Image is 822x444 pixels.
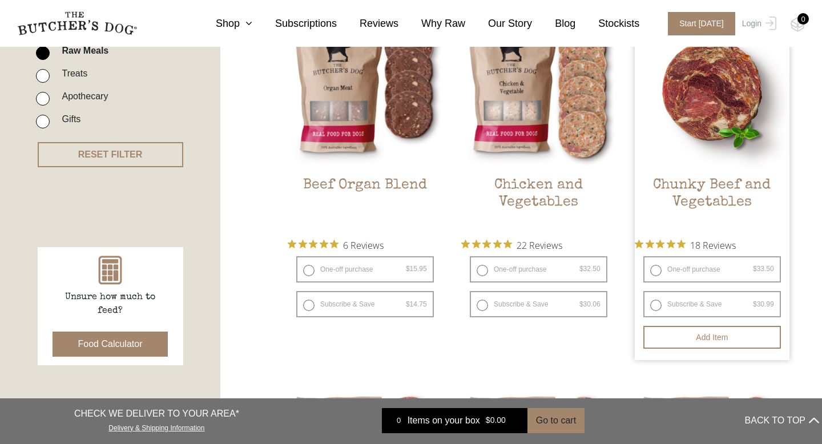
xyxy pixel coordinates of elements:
span: $ [579,300,583,308]
label: Treats [56,66,87,81]
bdi: 30.06 [579,300,601,308]
a: Our Story [465,16,532,31]
button: Rated 5 out of 5 stars from 18 reviews. Jump to reviews. [635,236,736,253]
a: Why Raw [398,16,465,31]
span: 6 Reviews [343,236,384,253]
label: Subscribe & Save [296,291,434,317]
button: BACK TO TOP [745,407,819,434]
span: $ [406,265,410,273]
button: Go to cart [527,408,585,433]
p: CHECK WE DELIVER TO YOUR AREA* [74,407,239,421]
p: Unsure how much to feed? [53,290,167,318]
span: $ [753,265,757,273]
a: Shop [193,16,252,31]
bdi: 30.99 [753,300,774,308]
button: Rated 4.9 out of 5 stars from 22 reviews. Jump to reviews. [461,236,562,253]
a: 0 Items on your box $0.00 [382,408,527,433]
a: Beef Organ BlendBeef Organ Blend [288,13,442,231]
img: Chicken and Vegetables [461,13,616,168]
span: $ [486,416,490,425]
a: Reviews [337,16,398,31]
img: TBD_Cart-Empty.png [791,17,805,32]
label: One-off purchase [643,256,781,282]
bdi: 0.00 [486,416,506,425]
label: One-off purchase [296,256,434,282]
div: 0 [390,415,408,426]
a: Chicken and VegetablesChicken and Vegetables [461,13,616,231]
a: Login [739,12,776,35]
label: Raw Meals [56,43,108,58]
span: $ [753,300,757,308]
h2: Chunky Beef and Vegetables [635,177,789,231]
span: $ [406,300,410,308]
button: RESET FILTER [38,142,183,167]
span: Items on your box [408,414,480,427]
bdi: 33.50 [753,265,774,273]
span: $ [579,265,583,273]
span: 22 Reviews [517,236,562,253]
img: Beef Organ Blend [288,13,442,168]
h2: Beef Organ Blend [288,177,442,231]
bdi: 32.50 [579,265,601,273]
h2: Chicken and Vegetables [461,177,616,231]
a: Start [DATE] [656,12,739,35]
button: Add item [643,326,781,349]
a: Chunky Beef and Vegetables [635,13,789,231]
span: 18 Reviews [690,236,736,253]
a: Stockists [575,16,639,31]
button: Rated 5 out of 5 stars from 6 reviews. Jump to reviews. [288,236,384,253]
a: Subscriptions [252,16,337,31]
label: Gifts [56,111,80,127]
div: 0 [797,13,809,25]
label: One-off purchase [470,256,607,282]
bdi: 14.75 [406,300,427,308]
label: Apothecary [56,88,108,104]
bdi: 15.95 [406,265,427,273]
button: Food Calculator [53,332,168,357]
a: Blog [532,16,575,31]
a: Delivery & Shipping Information [108,421,204,432]
span: Start [DATE] [668,12,735,35]
label: Subscribe & Save [643,291,781,317]
label: Subscribe & Save [470,291,607,317]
